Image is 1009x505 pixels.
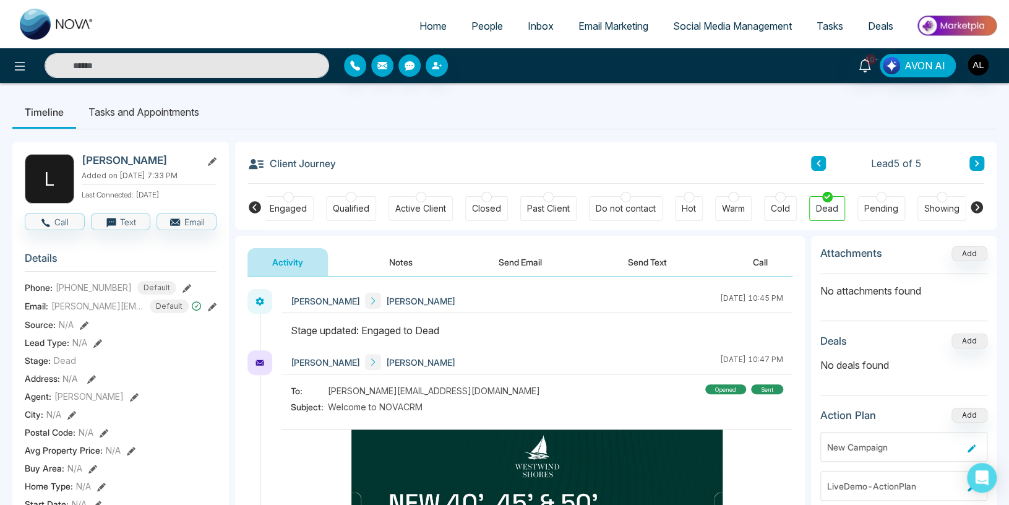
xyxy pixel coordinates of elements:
[72,336,87,349] span: N/A
[56,281,132,294] span: [PHONE_NUMBER]
[25,213,85,230] button: Call
[157,213,217,230] button: Email
[682,202,696,215] div: Hot
[967,463,997,493] div: Open Intercom Messenger
[76,480,91,493] span: N/A
[25,154,74,204] div: L
[291,356,360,369] span: [PERSON_NAME]
[270,202,307,215] div: Engaged
[25,462,64,475] span: Buy Area :
[951,246,987,261] button: Add
[25,444,103,457] span: Avg Property Price :
[880,54,956,77] button: AVON AI
[816,202,838,215] div: Dead
[137,281,176,295] span: Default
[820,274,987,298] p: No attachments found
[82,170,217,181] p: Added on [DATE] 7:33 PM
[291,295,360,308] span: [PERSON_NAME]
[527,202,570,215] div: Past Client
[817,20,843,32] span: Tasks
[386,295,455,308] span: [PERSON_NAME]
[291,400,328,413] span: Subject:
[25,426,75,439] span: Postal Code :
[968,54,989,76] img: User Avatar
[25,300,48,313] span: Email:
[904,58,945,73] span: AVON AI
[419,20,447,32] span: Home
[79,426,93,439] span: N/A
[951,408,987,423] button: Add
[25,281,53,294] span: Phone:
[720,293,783,309] div: [DATE] 10:45 PM
[59,318,74,331] span: N/A
[728,248,792,276] button: Call
[25,390,51,403] span: Agent:
[924,202,960,215] div: Showing
[871,156,922,171] span: Lead 5 of 5
[722,202,745,215] div: Warm
[91,213,151,230] button: Text
[25,354,51,367] span: Stage:
[827,441,963,454] div: New Campaign
[25,372,78,385] span: Address:
[883,57,900,74] img: Lead Flow
[247,248,328,276] button: Activity
[54,390,124,403] span: [PERSON_NAME]
[364,248,437,276] button: Notes
[603,248,692,276] button: Send Text
[751,384,783,394] div: sent
[912,12,1002,40] img: Market-place.gif
[62,373,78,384] span: N/A
[247,154,336,173] h3: Client Journey
[820,247,882,259] h3: Attachments
[850,54,880,76] a: 10+
[864,202,898,215] div: Pending
[333,202,369,215] div: Qualified
[566,14,661,38] a: Email Marketing
[472,202,501,215] div: Closed
[82,187,217,201] p: Last Connected: [DATE]
[827,480,963,493] div: LiveDemo-ActionPlan
[407,14,459,38] a: Home
[25,480,73,493] span: Home Type :
[328,384,540,397] span: [PERSON_NAME][EMAIL_ADDRESS][DOMAIN_NAME]
[528,20,554,32] span: Inbox
[76,95,212,129] li: Tasks and Appointments
[771,202,790,215] div: Cold
[106,444,121,457] span: N/A
[515,14,566,38] a: Inbox
[459,14,515,38] a: People
[868,20,893,32] span: Deals
[82,154,197,166] h2: [PERSON_NAME]
[673,20,792,32] span: Social Media Management
[804,14,856,38] a: Tasks
[471,20,503,32] span: People
[150,300,189,313] span: Default
[578,20,648,32] span: Email Marketing
[46,408,61,421] span: N/A
[12,95,76,129] li: Timeline
[596,202,656,215] div: Do not contact
[25,318,56,331] span: Source:
[474,248,567,276] button: Send Email
[395,202,446,215] div: Active Client
[51,300,144,313] span: [PERSON_NAME][EMAIL_ADDRESS][DOMAIN_NAME]
[820,358,987,373] p: No deals found
[291,384,328,397] span: To:
[820,335,847,347] h3: Deals
[54,354,76,367] span: Dead
[328,400,423,413] span: Welcome to NOVACRM
[820,409,876,421] h3: Action Plan
[856,14,906,38] a: Deals
[25,252,217,271] h3: Details
[865,54,876,65] span: 10+
[951,248,987,258] span: Add
[386,356,455,369] span: [PERSON_NAME]
[661,14,804,38] a: Social Media Management
[25,336,69,349] span: Lead Type:
[720,354,783,370] div: [DATE] 10:47 PM
[951,334,987,348] button: Add
[67,462,82,475] span: N/A
[25,408,43,421] span: City :
[705,384,746,394] div: Opened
